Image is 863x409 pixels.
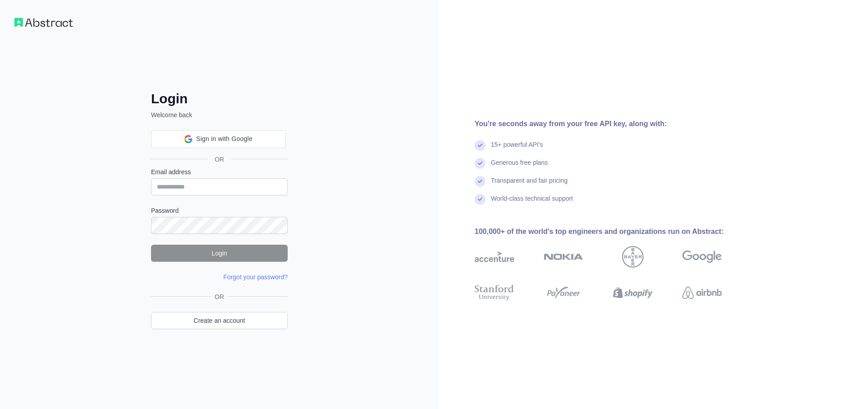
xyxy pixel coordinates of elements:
div: 15+ powerful API's [491,140,543,158]
div: Generous free plans [491,158,548,176]
div: World-class technical support [491,194,573,212]
img: check mark [475,176,485,187]
div: You're seconds away from your free API key, along with: [475,119,751,129]
label: Email address [151,167,288,176]
img: airbnb [682,283,722,303]
span: OR [208,155,231,164]
img: check mark [475,140,485,151]
img: check mark [475,194,485,205]
a: Forgot your password? [223,273,288,281]
img: bayer [622,246,644,268]
img: payoneer [544,283,583,303]
div: Transparent and fair pricing [491,176,568,194]
h2: Login [151,91,288,107]
a: Create an account [151,312,288,329]
img: google [682,246,722,268]
label: Password [151,206,288,215]
img: shopify [613,283,653,303]
span: OR [211,292,228,301]
img: stanford university [475,283,514,303]
img: check mark [475,158,485,169]
div: Sign in with Google [151,130,286,148]
div: 100,000+ of the world's top engineers and organizations run on Abstract: [475,226,751,237]
span: Sign in with Google [196,134,252,144]
p: Welcome back [151,110,288,119]
button: Login [151,245,288,262]
img: nokia [544,246,583,268]
img: Workflow [14,18,73,27]
img: accenture [475,246,514,268]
